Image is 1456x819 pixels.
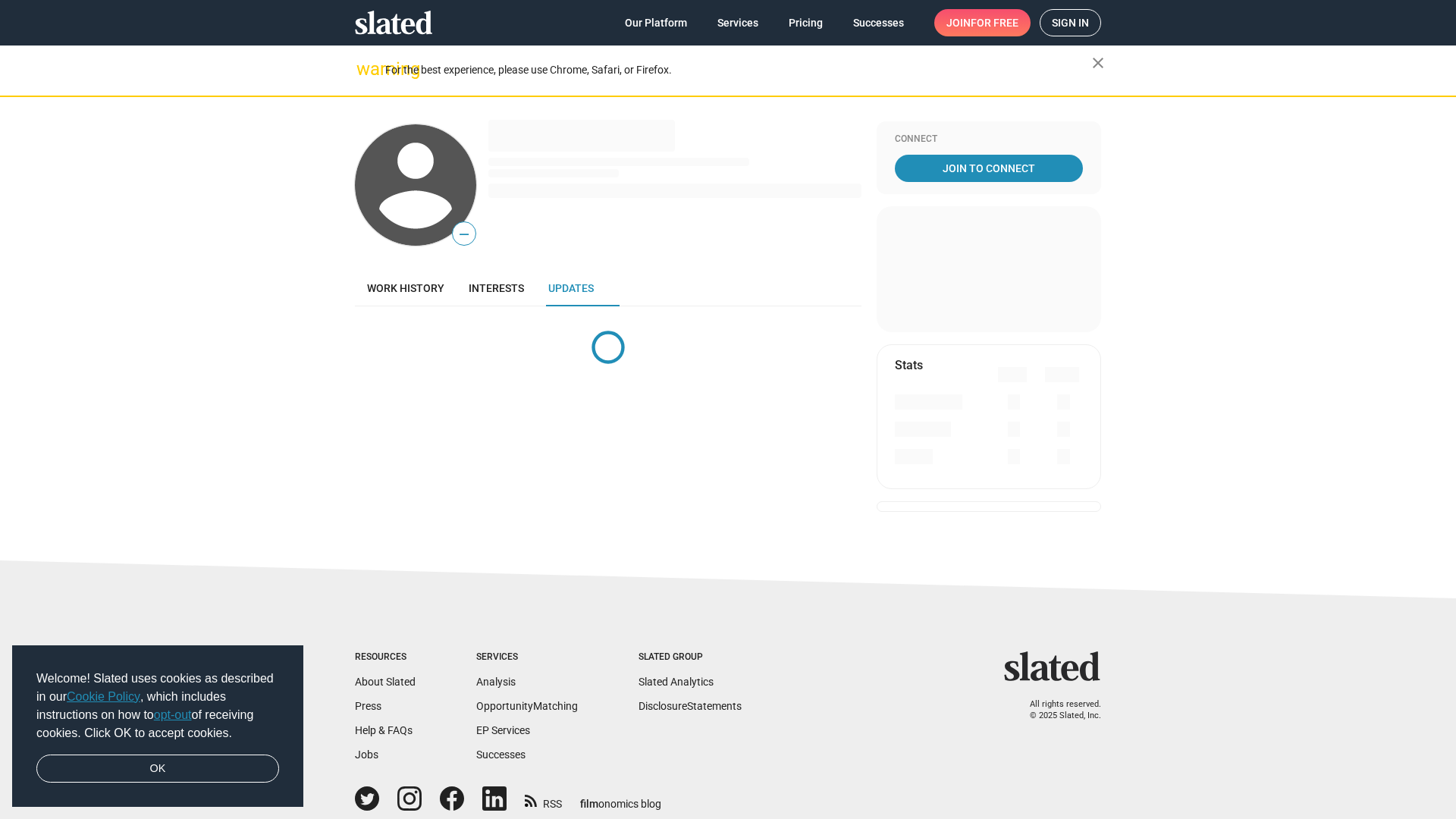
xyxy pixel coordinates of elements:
span: Services [717,9,758,36]
a: Pricing [777,9,835,36]
span: Pricing [789,9,823,36]
div: For the best experience, please use Chrome, Safari, or Firefox. [385,60,1092,80]
a: Interests [457,270,536,306]
a: OpportunityMatching [476,700,578,712]
a: Work history [355,270,457,306]
div: Slated Group [639,651,742,664]
mat-card-title: Stats [895,357,923,373]
span: Successes [853,9,904,36]
a: Slated Analytics [639,676,714,688]
a: opt-out [154,708,192,721]
a: Cookie Policy [67,690,140,703]
a: DisclosureStatements [639,700,742,712]
span: Work history [367,282,444,294]
mat-icon: close [1089,54,1107,72]
span: Sign in [1052,10,1089,36]
a: Press [355,700,381,712]
div: Services [476,651,578,664]
span: Our Platform [625,9,687,36]
div: Connect [895,133,1083,146]
a: Join To Connect [895,155,1083,182]
a: EP Services [476,724,530,736]
a: Our Platform [613,9,699,36]
a: dismiss cookie message [36,755,279,783]
a: Sign in [1040,9,1101,36]
a: Successes [476,748,526,761]
span: Interests [469,282,524,294]
span: Updates [548,282,594,294]
a: RSS [525,788,562,811]
a: Successes [841,9,916,36]
div: Resources [355,651,416,664]
div: cookieconsent [12,645,303,808]
span: Join To Connect [898,155,1080,182]
span: for free [971,9,1018,36]
span: Join [946,9,1018,36]
a: Help & FAQs [355,724,413,736]
span: film [580,798,598,810]
mat-icon: warning [356,60,375,78]
a: Analysis [476,676,516,688]
a: Services [705,9,770,36]
a: Jobs [355,748,378,761]
span: Welcome! Slated uses cookies as described in our , which includes instructions on how to of recei... [36,670,279,742]
a: Joinfor free [934,9,1031,36]
p: All rights reserved. © 2025 Slated, Inc. [1014,699,1101,721]
a: About Slated [355,676,416,688]
a: filmonomics blog [580,785,661,811]
a: Updates [536,270,606,306]
span: — [453,224,475,244]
